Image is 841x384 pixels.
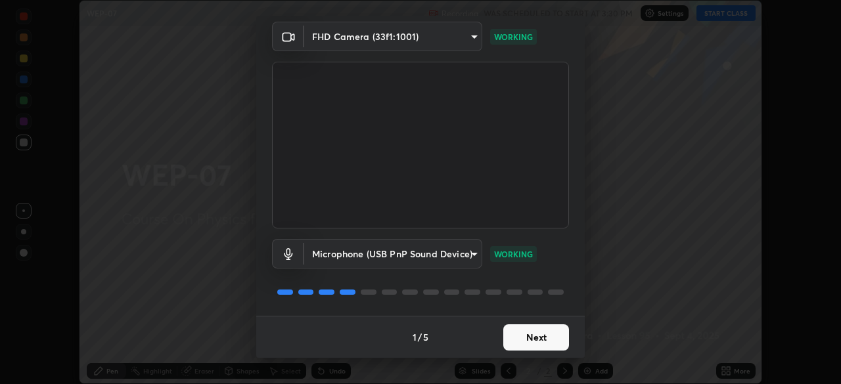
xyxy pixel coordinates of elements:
h4: 5 [423,330,428,344]
div: FHD Camera (33f1:1001) [304,239,482,268]
p: WORKING [494,31,533,43]
h4: 1 [413,330,417,344]
p: WORKING [494,248,533,260]
button: Next [503,324,569,351]
div: FHD Camera (33f1:1001) [304,22,482,51]
h4: / [418,330,422,344]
